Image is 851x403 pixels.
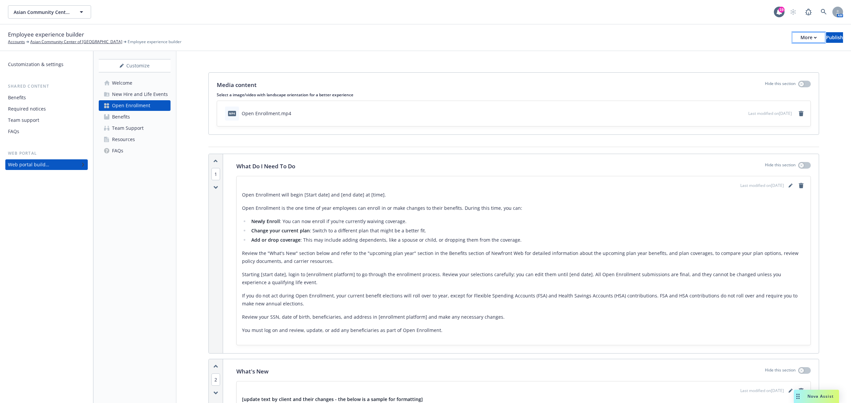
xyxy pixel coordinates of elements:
[817,5,830,19] a: Search
[5,126,88,137] a: FAQs
[794,390,839,403] button: Nova Assist
[242,110,291,117] div: Open Enrollment.mp4
[765,81,795,89] p: Hide this section
[740,110,746,117] button: preview file
[5,104,88,114] a: Required notices
[5,159,88,170] a: Web portal builder
[99,59,171,72] button: Customize
[5,59,88,70] a: Customization & settings
[112,100,150,111] div: Open Enrollment
[740,388,784,394] span: Last modified on [DATE]
[779,7,785,13] div: 19
[748,111,792,116] span: Last modified on [DATE]
[249,236,805,244] li: : This may include adding dependents, like a spouse or child, or dropping them from the coverage.
[794,390,802,403] div: Drag to move
[797,182,805,190] a: remove
[242,396,805,403] h4: [update text by client and their changes - the below is a sample for formatting]
[211,376,220,383] button: 2
[128,39,182,45] span: Employee experience builder
[251,237,301,243] strong: Add or drop coverage
[8,39,25,45] a: Accounts
[99,78,171,88] a: Welcome
[99,100,171,111] a: Open Enrollment
[765,367,795,376] p: Hide this section
[112,123,144,133] div: Team Support
[792,32,825,43] button: More
[826,32,843,43] button: Publish
[242,326,805,334] p: You must log on and review, update, or add any beneficiaries as part of Open Enrollment.
[8,126,19,137] div: FAQs
[211,171,220,178] button: 1
[8,30,84,39] span: Employee experience builder
[112,89,168,100] div: New Hire and Life Events
[30,39,122,45] a: Asian Community Center of [GEOGRAPHIC_DATA]
[14,9,71,16] span: Asian Community Center of [GEOGRAPHIC_DATA]
[800,33,817,42] div: More
[249,227,805,235] li: : Switch to a different plan that might be a better fit.
[211,168,220,180] span: 1
[8,159,49,170] div: Web portal builder
[251,227,310,234] strong: Change your current plan
[740,183,784,189] span: Last modified on [DATE]
[217,92,811,98] p: Select a image/video with landscape orientation for a better experience
[236,162,295,171] p: What Do I Need To Do
[211,373,220,386] span: 2
[797,387,805,395] a: remove
[765,162,795,171] p: Hide this section
[249,217,805,225] li: : You can now enroll if you’re currently waiving coverage.
[787,387,794,395] a: editPencil
[236,367,269,376] p: What's New
[112,134,135,145] div: Resources
[242,191,805,199] p: Open Enrollment will begin [Start date] and [end date] at [time].
[802,5,815,19] a: Report a Bug
[5,92,88,103] a: Benefits
[5,150,88,157] div: Web portal
[99,145,171,156] a: FAQs
[5,115,88,125] a: Team support
[797,110,805,118] a: remove
[8,5,91,19] button: Asian Community Center of [GEOGRAPHIC_DATA]
[228,111,236,116] span: mp4
[242,313,805,321] p: Review your SSN, date of birth, beneficiaries, and address in [enrollment platform] and make any ...
[251,218,280,224] strong: Newly Enroll
[242,271,805,286] p: Starting [start date], login to [enrollment platform] to go through the enrollment process. Revie...
[112,78,132,88] div: Welcome
[99,134,171,145] a: Resources
[787,5,800,19] a: Start snowing
[826,33,843,42] div: Publish
[8,115,39,125] div: Team support
[8,59,63,70] div: Customization & settings
[99,112,171,122] a: Benefits
[8,92,26,103] div: Benefits
[242,204,805,212] p: Open Enrollment is the one time of year employees can enroll in or make changes to their benefits...
[807,393,834,399] span: Nova Assist
[99,89,171,100] a: New Hire and Life Events
[99,123,171,133] a: Team Support
[217,81,257,89] p: Media content
[242,292,805,308] p: If you do not act during Open Enrollment, your current benefit elections will roll over to year, ...
[8,104,46,114] div: Required notices
[112,112,130,122] div: Benefits
[112,145,123,156] div: FAQs
[5,83,88,90] div: Shared content
[242,249,805,265] p: Review the "What's New" section below and refer to the "upcoming plan year" section in the Benefi...
[787,182,794,190] a: editPencil
[729,110,734,117] button: download file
